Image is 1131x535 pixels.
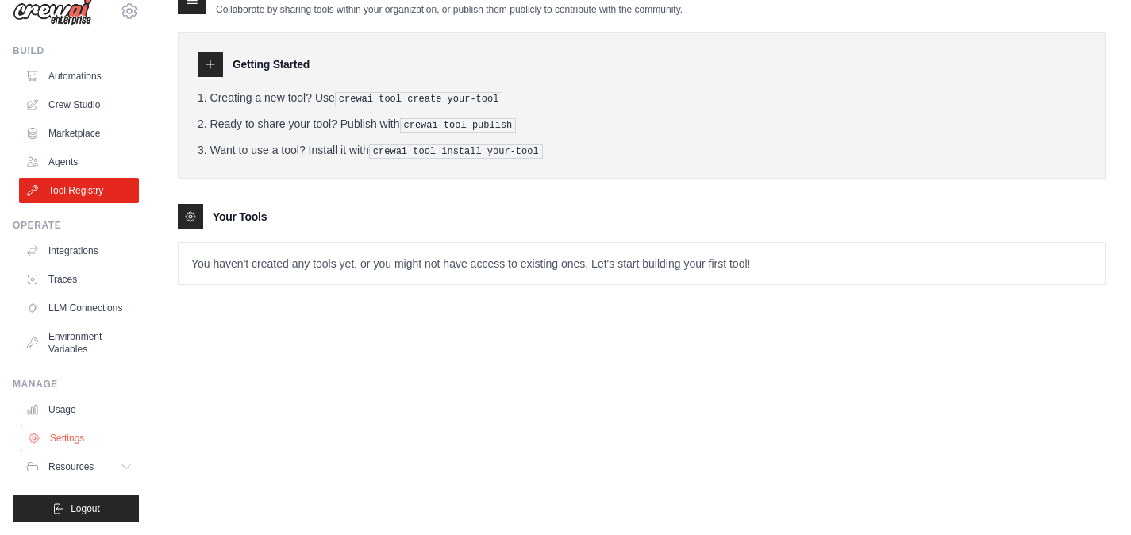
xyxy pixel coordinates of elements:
[19,295,139,321] a: LLM Connections
[233,56,310,72] h3: Getting Started
[19,149,139,175] a: Agents
[335,92,503,106] pre: crewai tool create your-tool
[179,243,1105,284] p: You haven't created any tools yet, or you might not have access to existing ones. Let's start bui...
[400,118,517,133] pre: crewai tool publish
[13,378,139,391] div: Manage
[213,209,267,225] h3: Your Tools
[21,425,140,451] a: Settings
[13,495,139,522] button: Logout
[19,454,139,479] button: Resources
[216,3,683,16] p: Collaborate by sharing tools within your organization, or publish them publicly to contribute wit...
[369,144,543,159] pre: crewai tool install your-tool
[19,397,139,422] a: Usage
[19,178,139,203] a: Tool Registry
[19,121,139,146] a: Marketplace
[19,238,139,264] a: Integrations
[19,64,139,89] a: Automations
[198,116,1086,133] li: Ready to share your tool? Publish with
[13,219,139,232] div: Operate
[198,142,1086,159] li: Want to use a tool? Install it with
[19,324,139,362] a: Environment Variables
[19,92,139,117] a: Crew Studio
[71,502,100,515] span: Logout
[19,267,139,292] a: Traces
[13,44,139,57] div: Build
[48,460,94,473] span: Resources
[198,90,1086,106] li: Creating a new tool? Use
